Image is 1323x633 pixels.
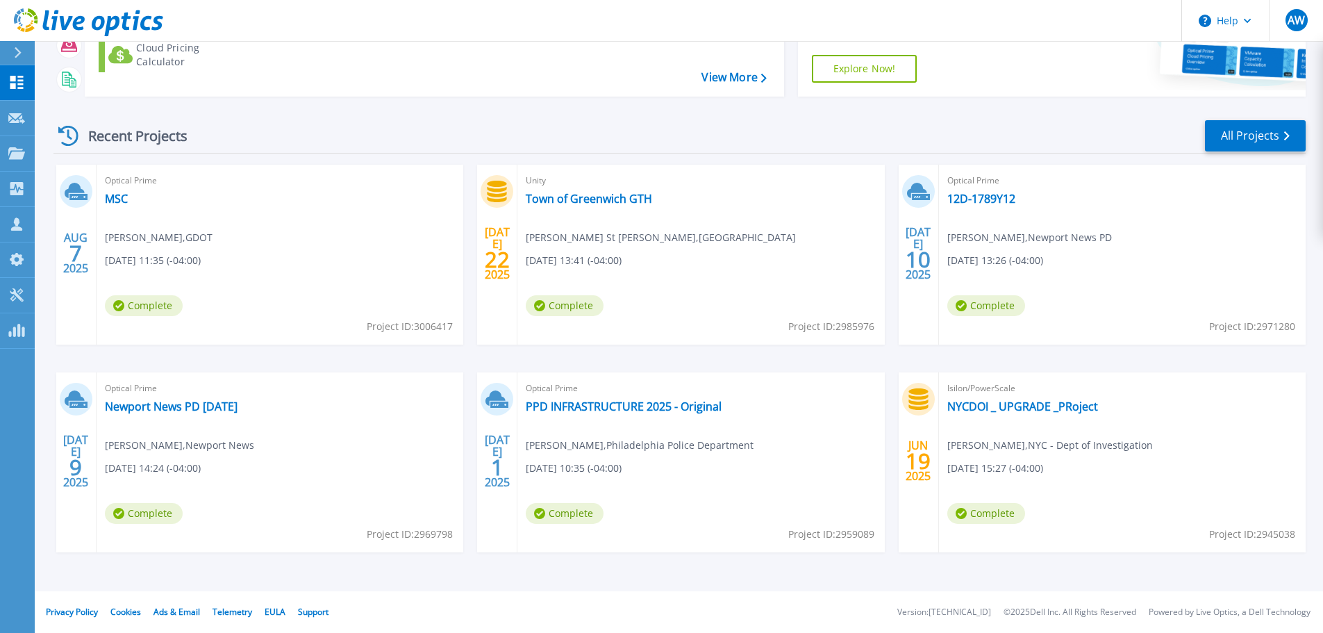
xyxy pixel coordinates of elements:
[213,606,252,618] a: Telemetry
[99,38,253,72] a: Cloud Pricing Calculator
[153,606,200,618] a: Ads & Email
[105,438,254,453] span: [PERSON_NAME] , Newport News
[53,119,206,153] div: Recent Projects
[947,173,1297,188] span: Optical Prime
[526,461,622,476] span: [DATE] 10:35 (-04:00)
[526,295,604,316] span: Complete
[1288,15,1305,26] span: AW
[484,436,510,486] div: [DATE] 2025
[947,295,1025,316] span: Complete
[905,228,931,279] div: [DATE] 2025
[812,55,917,83] a: Explore Now!
[897,608,991,617] li: Version: [TECHNICAL_ID]
[105,192,128,206] a: MSC
[788,319,874,334] span: Project ID: 2985976
[526,503,604,524] span: Complete
[906,455,931,467] span: 19
[947,192,1015,206] a: 12D-1789Y12
[63,228,89,279] div: AUG 2025
[484,228,510,279] div: [DATE] 2025
[105,503,183,524] span: Complete
[105,461,201,476] span: [DATE] 14:24 (-04:00)
[105,173,455,188] span: Optical Prime
[1209,527,1295,542] span: Project ID: 2945038
[947,400,1098,413] a: NYCDOI _ UPGRADE _PRoject
[265,606,285,618] a: EULA
[947,253,1043,268] span: [DATE] 13:26 (-04:00)
[788,527,874,542] span: Project ID: 2959089
[947,230,1112,245] span: [PERSON_NAME] , Newport News PD
[105,253,201,268] span: [DATE] 11:35 (-04:00)
[526,173,876,188] span: Unity
[105,295,183,316] span: Complete
[110,606,141,618] a: Cookies
[136,41,247,69] div: Cloud Pricing Calculator
[367,527,453,542] span: Project ID: 2969798
[947,461,1043,476] span: [DATE] 15:27 (-04:00)
[526,230,796,245] span: [PERSON_NAME] St [PERSON_NAME] , [GEOGRAPHIC_DATA]
[63,436,89,486] div: [DATE] 2025
[526,253,622,268] span: [DATE] 13:41 (-04:00)
[367,319,453,334] span: Project ID: 3006417
[105,381,455,396] span: Optical Prime
[46,606,98,618] a: Privacy Policy
[1209,319,1295,334] span: Project ID: 2971280
[105,230,213,245] span: [PERSON_NAME] , GDOT
[69,247,82,259] span: 7
[906,254,931,265] span: 10
[69,461,82,473] span: 9
[491,461,504,473] span: 1
[947,438,1153,453] span: [PERSON_NAME] , NYC - Dept of Investigation
[1149,608,1310,617] li: Powered by Live Optics, a Dell Technology
[947,503,1025,524] span: Complete
[485,254,510,265] span: 22
[905,436,931,486] div: JUN 2025
[947,381,1297,396] span: Isilon/PowerScale
[526,192,652,206] a: Town of Greenwich GTH
[105,400,238,413] a: Newport News PD [DATE]
[526,400,722,413] a: PPD INFRASTRUCTURE 2025 - Original
[526,438,754,453] span: [PERSON_NAME] , Philadelphia Police Department
[298,606,328,618] a: Support
[1004,608,1136,617] li: © 2025 Dell Inc. All Rights Reserved
[701,71,766,84] a: View More
[1205,120,1306,151] a: All Projects
[526,381,876,396] span: Optical Prime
